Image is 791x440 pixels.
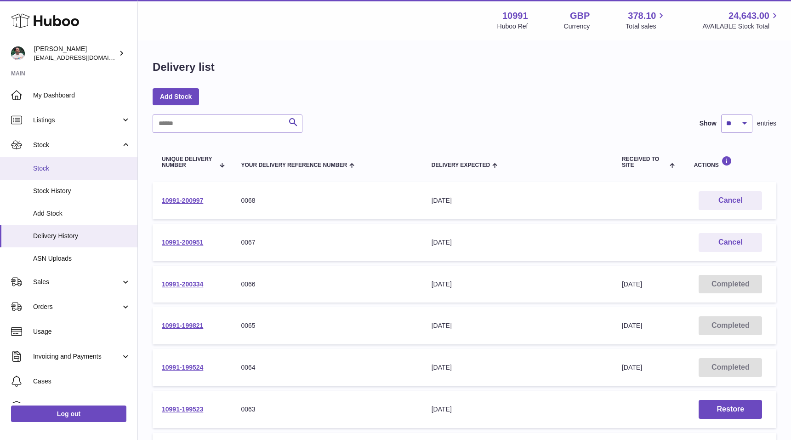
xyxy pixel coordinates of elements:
span: Cases [33,377,131,386]
span: Invoicing and Payments [33,352,121,361]
span: Your Delivery Reference Number [241,162,347,168]
div: 0067 [241,238,413,247]
div: [DATE] [432,405,603,414]
strong: 10991 [502,10,528,22]
span: Stock [33,164,131,173]
div: 0064 [241,363,413,372]
button: Cancel [699,233,762,252]
div: Actions [694,156,767,168]
span: ASN Uploads [33,254,131,263]
div: [DATE] [432,238,603,247]
span: Channels [33,402,131,411]
button: Restore [699,400,762,419]
span: [DATE] [622,364,642,371]
a: 10991-199524 [162,364,203,371]
span: [DATE] [622,322,642,329]
span: AVAILABLE Stock Total [702,22,780,31]
span: Received to Site [622,156,667,168]
a: 378.10 Total sales [626,10,666,31]
span: Stock [33,141,121,149]
span: [DATE] [622,280,642,288]
span: 378.10 [628,10,656,22]
div: 0066 [241,280,413,289]
a: 10991-200951 [162,239,203,246]
label: Show [700,119,717,128]
div: 0065 [241,321,413,330]
div: [DATE] [432,363,603,372]
span: Usage [33,327,131,336]
div: [PERSON_NAME] [34,45,117,62]
div: 0063 [241,405,413,414]
div: Currency [564,22,590,31]
button: Cancel [699,191,762,210]
div: 0068 [241,196,413,205]
span: Sales [33,278,121,286]
a: 10991-199821 [162,322,203,329]
div: Huboo Ref [497,22,528,31]
span: My Dashboard [33,91,131,100]
a: 10991-200997 [162,197,203,204]
span: Listings [33,116,121,125]
h1: Delivery list [153,60,215,74]
a: 10991-199523 [162,406,203,413]
span: 24,643.00 [728,10,769,22]
span: Stock History [33,187,131,195]
span: Delivery Expected [432,162,490,168]
a: 10991-200334 [162,280,203,288]
strong: GBP [570,10,590,22]
span: Orders [33,303,121,311]
a: Log out [11,406,126,422]
div: [DATE] [432,321,603,330]
span: Delivery History [33,232,131,240]
div: [DATE] [432,280,603,289]
span: Total sales [626,22,666,31]
span: [EMAIL_ADDRESS][DOMAIN_NAME] [34,54,135,61]
span: Unique Delivery Number [162,156,215,168]
img: timshieff@gmail.com [11,46,25,60]
a: 24,643.00 AVAILABLE Stock Total [702,10,780,31]
div: [DATE] [432,196,603,205]
span: Add Stock [33,209,131,218]
span: entries [757,119,776,128]
a: Add Stock [153,88,199,105]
